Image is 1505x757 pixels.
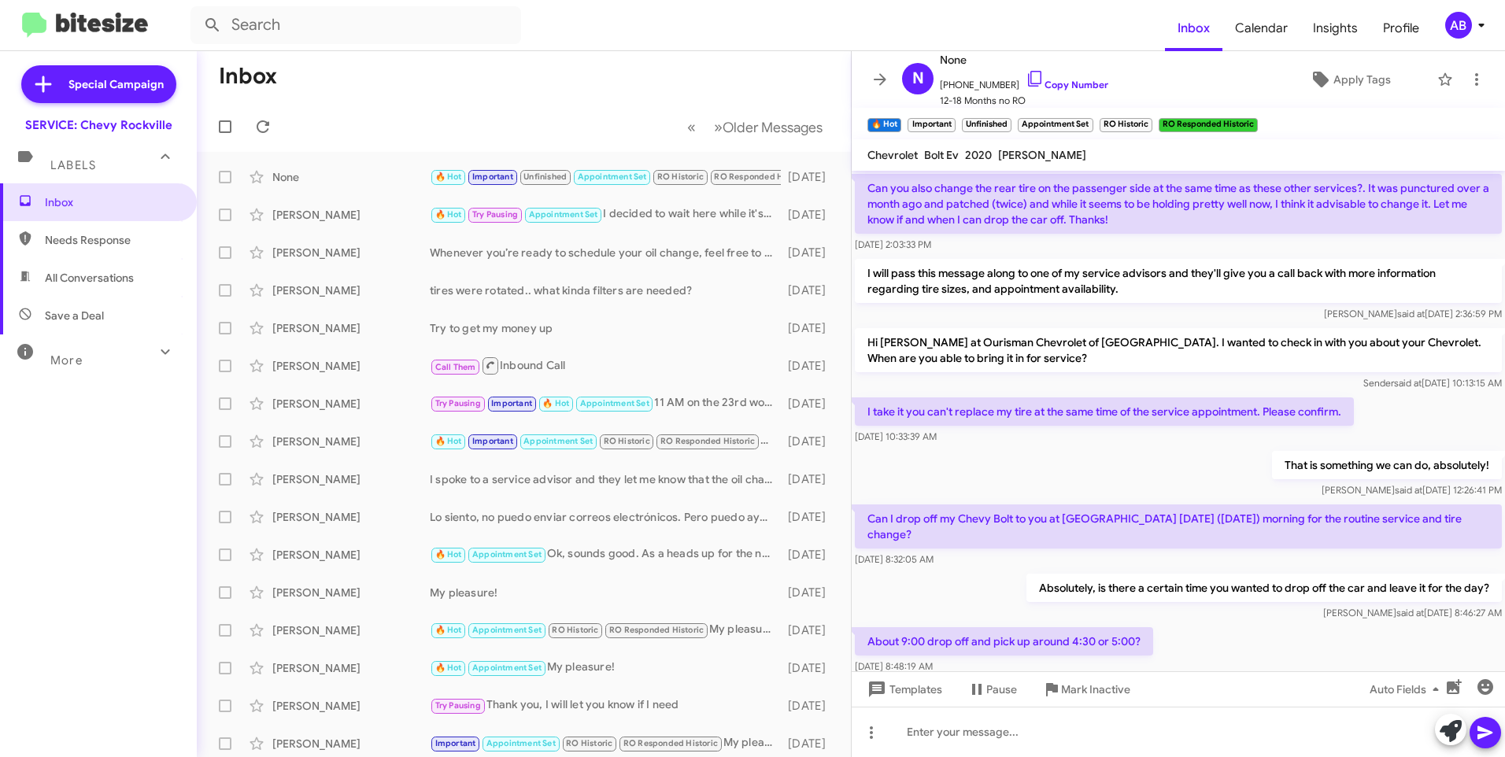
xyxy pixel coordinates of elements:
p: Absolutely, is there a certain time you wanted to drop off the car and leave it for the day? [1026,574,1502,602]
a: Copy Number [1026,79,1108,90]
div: [DATE] [781,585,838,600]
p: That is something we can do, absolutely! [1272,451,1502,479]
span: Chevrolet [867,148,918,162]
div: [DATE] [781,282,838,298]
span: [PERSON_NAME] [DATE] 8:46:27 AM [1323,607,1502,619]
div: [PERSON_NAME] [272,547,430,563]
h1: Inbox [219,64,277,89]
span: 12-18 Months no RO [940,93,1108,109]
span: » [714,117,723,137]
div: Lo siento, no puedo enviar correos electrónicos. Pero puedo ayudarle a programar una cita para el... [430,509,781,525]
p: I will pass this message along to one of my service advisors and they'll give you a call back wit... [855,259,1502,303]
span: Appointment Set [472,549,542,559]
div: My pleaure! [430,734,781,752]
div: [PERSON_NAME] [272,471,430,487]
span: said at [1395,484,1422,496]
span: Pause [986,675,1017,703]
div: Inbound Call [430,356,781,375]
span: [DATE] 10:33:39 AM [855,430,937,442]
div: [PERSON_NAME] [272,396,430,412]
div: [PERSON_NAME] [272,207,430,223]
button: Auto Fields [1357,675,1458,703]
span: Important [472,172,513,182]
span: RO Responded Historic [623,738,718,748]
span: Important [472,436,513,446]
span: 🔥 Hot [435,663,462,673]
button: Pause [955,675,1030,703]
div: [DATE] [781,320,838,336]
div: tires were rotated.. what kinda filters are needed? [430,282,781,298]
div: [DATE] [781,245,838,260]
div: My apologies, I will update our records. Have a great day! [430,432,781,450]
button: Apply Tags [1270,65,1429,94]
a: Calendar [1222,6,1300,51]
span: 2020 [965,148,992,162]
div: [DATE] [781,396,838,412]
span: Appointment Set [580,398,649,408]
span: Important [435,738,476,748]
button: Previous [678,111,705,143]
span: Templates [864,675,942,703]
span: « [687,117,696,137]
span: 🔥 Hot [435,549,462,559]
div: [PERSON_NAME] [272,585,430,600]
nav: Page navigation example [679,111,832,143]
span: said at [1396,607,1424,619]
small: Important [908,118,955,132]
a: Special Campaign [21,65,176,103]
span: RO Responded Historic [660,436,755,446]
span: RO Responded Historic [714,172,808,182]
small: 🔥 Hot [867,118,901,132]
div: Thank you, I will let you know if I need [430,696,781,715]
div: I spoke to a service advisor and they let me know that the oil change is about $180.00, There is ... [430,471,781,487]
span: Appointment Set [523,436,593,446]
span: Try Pausing [472,209,518,220]
div: [DATE] [781,660,838,676]
div: [DATE] [781,207,838,223]
span: Appointment Set [472,663,542,673]
div: [PERSON_NAME] [272,660,430,676]
span: RO Responded Historic [609,625,704,635]
div: 11 AM on the 23rd works perfectly! I’ve scheduled your appointment for an oil change and maintena... [430,394,781,412]
div: AB [1445,12,1472,39]
span: RO Historic [604,436,650,446]
div: My pleasure! [430,621,781,639]
span: 🔥 Hot [542,398,569,408]
span: 🔥 Hot [435,209,462,220]
a: Insights [1300,6,1370,51]
small: Unfinished [962,118,1011,132]
div: [DATE] [781,471,838,487]
div: [PERSON_NAME] [272,245,430,260]
button: Mark Inactive [1030,675,1143,703]
span: All Conversations [45,270,134,286]
a: Profile [1370,6,1432,51]
div: [DATE] [781,434,838,449]
p: Can I drop off my Chevy Bolt to you at [GEOGRAPHIC_DATA] [DATE] ([DATE]) morning for the routine ... [855,504,1502,548]
span: RO Historic [657,172,704,182]
span: 🔥 Hot [435,436,462,446]
span: [DATE] 2:03:33 PM [855,238,931,250]
div: [PERSON_NAME] [272,698,430,714]
span: Auto Fields [1370,675,1445,703]
span: N [912,66,924,91]
span: None [940,50,1108,69]
div: [PERSON_NAME] [272,282,430,298]
input: Search [190,6,521,44]
div: [DATE] [781,169,838,185]
p: I take it you can't replace my tire at the same time of the service appointment. Please confirm. [855,397,1354,426]
span: Try Pausing [435,700,481,711]
button: Next [704,111,832,143]
small: Appointment Set [1018,118,1093,132]
p: About 9:00 drop off and pick up around 4:30 or 5:00? [855,627,1153,655]
div: Given that information, I wouldn't say to replace the cabin air filter. We last did that 3.[DATE]... [430,168,781,186]
span: said at [1394,377,1422,389]
span: Appointment Set [578,172,647,182]
div: I decided to wait here while it's worked on. They told me to let you know [430,205,781,223]
span: Call Them [435,362,476,372]
span: Needs Response [45,232,179,248]
span: said at [1397,308,1425,319]
div: [DATE] [781,547,838,563]
span: Appointment Set [472,625,542,635]
div: [DATE] [781,358,838,374]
